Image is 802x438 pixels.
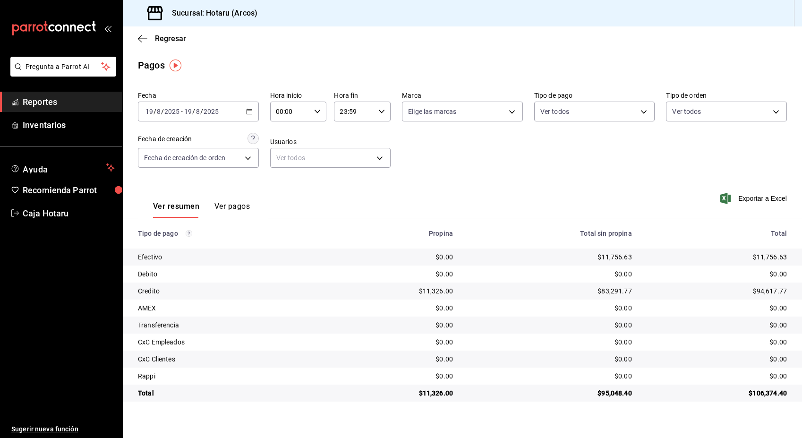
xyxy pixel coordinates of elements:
input: -- [145,108,154,115]
input: ---- [203,108,219,115]
span: / [161,108,164,115]
span: / [192,108,195,115]
span: Ver todos [540,107,569,116]
input: -- [156,108,161,115]
div: $0.00 [468,303,632,313]
span: - [181,108,183,115]
label: Tipo de orden [666,92,787,99]
span: Pregunta a Parrot AI [26,62,102,72]
div: $11,326.00 [336,286,453,296]
div: $106,374.40 [647,388,787,398]
button: Regresar [138,34,186,43]
img: Tooltip marker [170,60,181,71]
div: AMEX [138,303,321,313]
div: $0.00 [468,320,632,330]
div: Tipo de pago [138,230,321,237]
label: Marca [402,92,523,99]
div: $95,048.40 [468,388,632,398]
div: $0.00 [468,337,632,347]
span: Reportes [23,95,115,108]
div: Propina [336,230,453,237]
div: Rappi [138,371,321,381]
label: Hora inicio [270,92,327,99]
span: Sugerir nueva función [11,424,115,434]
input: -- [196,108,200,115]
div: Pagos [138,58,165,72]
div: Total sin propina [468,230,632,237]
h3: Sucursal: Hotaru (Arcos) [164,8,257,19]
div: CxC Empleados [138,337,321,347]
span: Caja Hotaru [23,207,115,220]
div: $83,291.77 [468,286,632,296]
div: $0.00 [336,354,453,364]
div: Ver todos [270,148,391,168]
span: Fecha de creación de orden [144,153,225,163]
span: / [200,108,203,115]
div: $11,756.63 [468,252,632,262]
a: Pregunta a Parrot AI [7,69,116,78]
div: $0.00 [468,371,632,381]
span: Regresar [155,34,186,43]
span: Inventarios [23,119,115,131]
div: Transferencia [138,320,321,330]
span: / [154,108,156,115]
div: Credito [138,286,321,296]
input: ---- [164,108,180,115]
span: Recomienda Parrot [23,184,115,197]
div: Total [647,230,787,237]
button: Ver resumen [153,202,199,218]
div: $94,617.77 [647,286,787,296]
div: $0.00 [336,303,453,313]
div: Efectivo [138,252,321,262]
label: Hora fin [334,92,391,99]
div: $0.00 [336,371,453,381]
button: open_drawer_menu [104,25,111,32]
button: Pregunta a Parrot AI [10,57,116,77]
div: $0.00 [647,371,787,381]
div: $0.00 [647,354,787,364]
div: $0.00 [647,269,787,279]
input: -- [184,108,192,115]
div: $0.00 [336,337,453,347]
div: $0.00 [468,354,632,364]
div: $0.00 [336,320,453,330]
span: Ver todos [672,107,701,116]
div: $0.00 [647,320,787,330]
svg: Los pagos realizados con Pay y otras terminales son montos brutos. [186,230,192,237]
div: navigation tabs [153,202,250,218]
span: Elige las marcas [408,107,456,116]
div: $0.00 [336,252,453,262]
div: $0.00 [468,269,632,279]
div: $0.00 [647,303,787,313]
div: CxC Clientes [138,354,321,364]
label: Fecha [138,92,259,99]
span: Ayuda [23,162,102,173]
div: Debito [138,269,321,279]
div: $0.00 [336,269,453,279]
label: Usuarios [270,138,391,145]
label: Tipo de pago [534,92,655,99]
div: $0.00 [647,337,787,347]
div: Fecha de creación [138,134,192,144]
div: $11,756.63 [647,252,787,262]
div: Total [138,388,321,398]
div: $11,326.00 [336,388,453,398]
button: Ver pagos [214,202,250,218]
button: Exportar a Excel [722,193,787,204]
